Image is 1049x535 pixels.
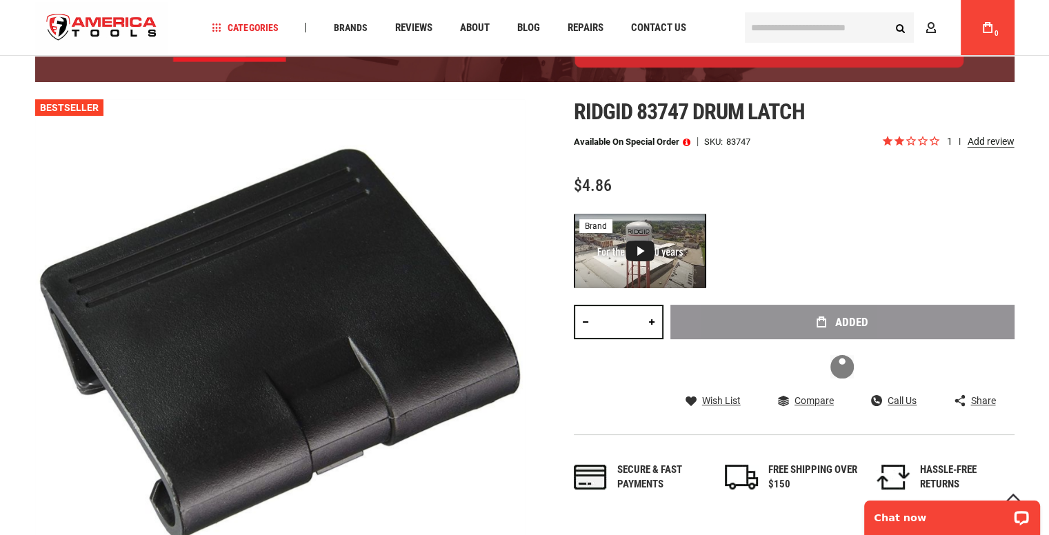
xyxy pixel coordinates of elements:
span: Wish List [702,396,741,405]
span: Categories [212,23,278,32]
span: Compare [795,396,834,405]
span: Share [970,396,995,405]
strong: SKU [704,137,726,146]
img: payments [574,465,607,489]
img: returns [877,465,910,489]
span: Brands [333,23,367,32]
img: shipping [725,465,758,489]
span: $4.86 [574,176,612,195]
a: Call Us [871,394,917,407]
a: Blog [510,19,546,37]
div: 83747 [726,137,750,146]
a: Compare [778,394,834,407]
div: HASSLE-FREE RETURNS [920,463,1010,492]
span: Contact Us [630,23,686,33]
span: Ridgid 83747 drum latch [574,99,805,125]
a: Brands [327,19,373,37]
a: Contact Us [624,19,692,37]
button: Search [888,14,914,41]
div: FREE SHIPPING OVER $150 [768,463,858,492]
span: Call Us [888,396,917,405]
p: Available on Special Order [574,137,690,147]
a: Categories [206,19,284,37]
span: Repairs [567,23,603,33]
a: Wish List [686,394,741,407]
span: Reviews [394,23,432,33]
a: About [453,19,495,37]
span: review [959,138,960,145]
iframe: LiveChat chat widget [855,492,1049,535]
div: Secure & fast payments [617,463,707,492]
a: Reviews [388,19,438,37]
span: 1 reviews [947,136,1015,147]
span: About [459,23,489,33]
a: store logo [35,2,169,54]
span: Blog [517,23,539,33]
img: America Tools [35,2,169,54]
span: Rated 2.0 out of 5 stars 1 reviews [881,134,1015,150]
a: Repairs [561,19,609,37]
span: 0 [995,30,999,37]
